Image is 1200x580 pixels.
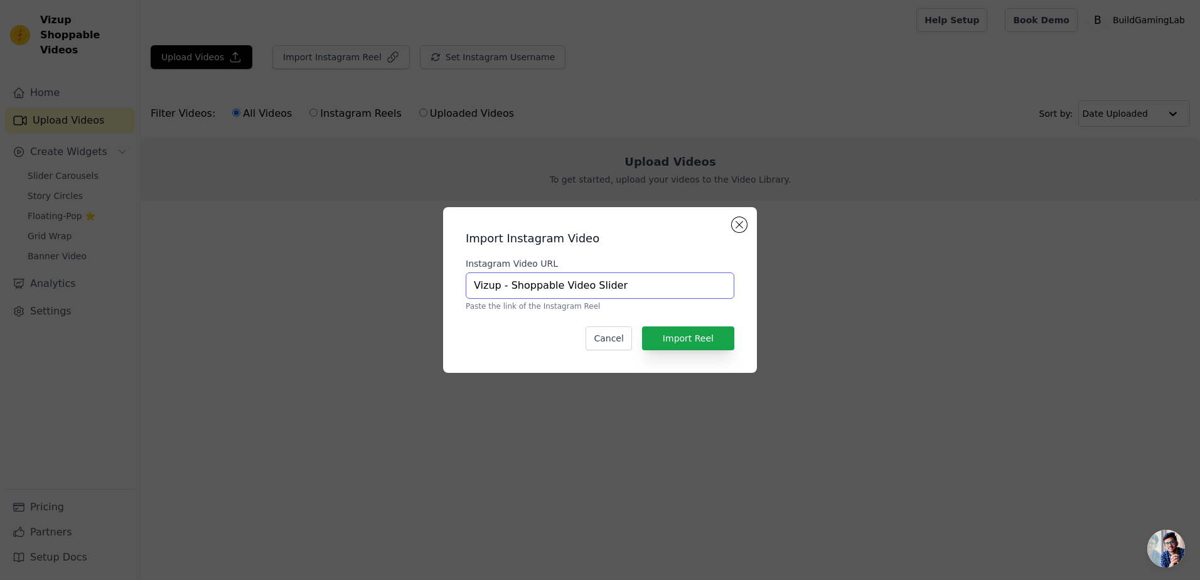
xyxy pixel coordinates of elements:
[642,326,734,350] button: Import Reel
[586,326,631,350] button: Cancel
[466,272,734,299] input: https://www.instagram.com/reel/ABC123/
[466,257,734,270] label: Instagram Video URL
[1147,530,1185,567] div: チャットを開く
[466,230,734,247] h2: Import Instagram Video
[466,301,734,311] p: Paste the link of the Instagram Reel
[732,217,747,232] button: Close modal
